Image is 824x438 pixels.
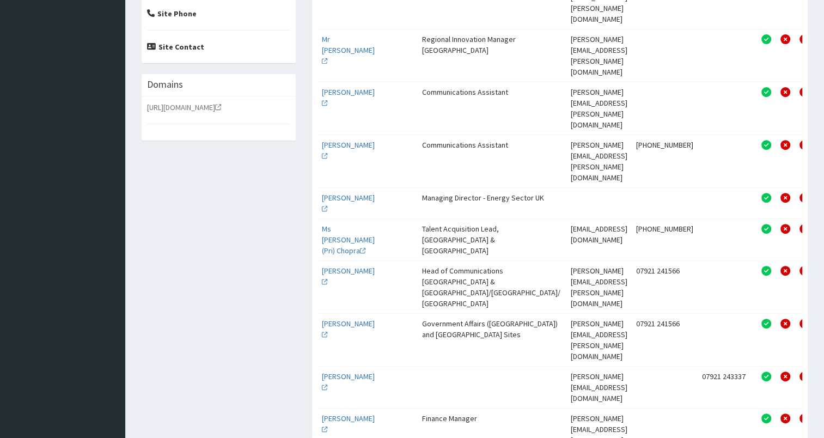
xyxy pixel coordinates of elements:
td: Regional Innovation Manager [GEOGRAPHIC_DATA] [418,29,566,82]
td: Government Affairs ([GEOGRAPHIC_DATA]) and [GEOGRAPHIC_DATA] Sites [418,313,566,366]
a: [PERSON_NAME] [322,413,375,434]
a: [PERSON_NAME] [322,193,375,214]
a: Mr [PERSON_NAME] [322,34,375,66]
a: [URL][DOMAIN_NAME] [147,102,221,112]
td: [PERSON_NAME][EMAIL_ADDRESS][PERSON_NAME][DOMAIN_NAME] [566,260,632,313]
td: Talent Acquisition Lead, [GEOGRAPHIC_DATA] & [GEOGRAPHIC_DATA] [418,218,566,260]
td: Communications Assistant [418,135,566,187]
a: [PERSON_NAME] [322,266,375,287]
td: [PERSON_NAME][EMAIL_ADDRESS][PERSON_NAME][DOMAIN_NAME] [566,29,632,82]
td: [PHONE_NUMBER] [632,218,698,260]
td: [PERSON_NAME][EMAIL_ADDRESS][PERSON_NAME][DOMAIN_NAME] [566,135,632,187]
a: [PERSON_NAME] [322,140,375,161]
td: 07921 243337 [698,366,756,408]
td: 07921 241566 [632,260,698,313]
h3: Domains [147,80,183,89]
td: [PERSON_NAME][EMAIL_ADDRESS][PERSON_NAME][DOMAIN_NAME] [566,82,632,135]
td: [PERSON_NAME][EMAIL_ADDRESS][PERSON_NAME][DOMAIN_NAME] [566,313,632,366]
td: [PERSON_NAME][EMAIL_ADDRESS][DOMAIN_NAME] [566,366,632,408]
td: Communications Assistant [418,82,566,135]
td: 07921 241566 [632,313,698,366]
a: Ms [PERSON_NAME] (Pri) Chopra [322,224,375,255]
td: Managing Director - Energy Sector UK [418,187,566,218]
a: [PERSON_NAME] [322,319,375,339]
td: [PHONE_NUMBER] [632,135,698,187]
a: [PERSON_NAME] [322,87,375,108]
td: Head of Communications [GEOGRAPHIC_DATA] & [GEOGRAPHIC_DATA]/[GEOGRAPHIC_DATA]/ [GEOGRAPHIC_DATA] [418,260,566,313]
td: [EMAIL_ADDRESS][DOMAIN_NAME] [566,218,632,260]
strong: Site Contact [147,42,204,52]
a: [PERSON_NAME] [322,372,375,392]
strong: Site Phone [147,9,197,19]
